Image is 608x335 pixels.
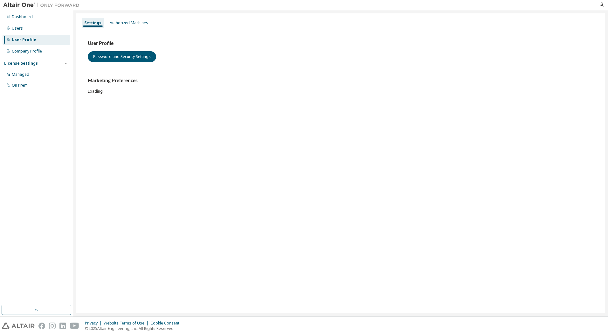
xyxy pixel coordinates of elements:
img: linkedin.svg [59,323,66,329]
div: License Settings [4,61,38,66]
img: youtube.svg [70,323,79,329]
div: Cookie Consent [150,321,183,326]
div: Users [12,26,23,31]
div: Company Profile [12,49,42,54]
img: facebook.svg [38,323,45,329]
button: Password and Security Settings [88,51,156,62]
div: Website Terms of Use [104,321,150,326]
div: Dashboard [12,14,33,19]
img: instagram.svg [49,323,56,329]
div: Loading... [88,77,593,94]
h3: Marketing Preferences [88,77,593,84]
div: Settings [84,20,101,25]
div: Privacy [85,321,104,326]
h3: User Profile [88,40,593,46]
div: Managed [12,72,29,77]
img: Altair One [3,2,83,8]
p: © 2025 Altair Engineering, Inc. All Rights Reserved. [85,326,183,331]
div: Authorized Machines [110,20,148,25]
div: User Profile [12,37,36,42]
div: On Prem [12,83,28,88]
img: altair_logo.svg [2,323,35,329]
